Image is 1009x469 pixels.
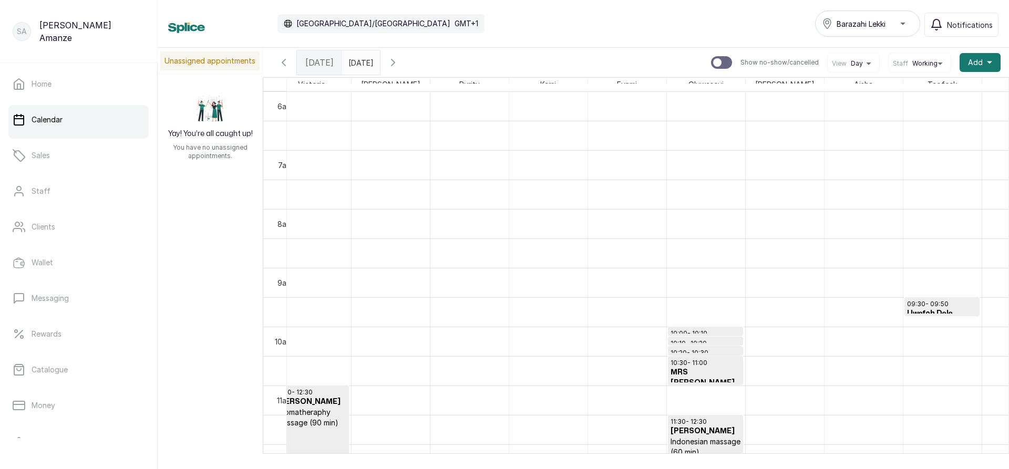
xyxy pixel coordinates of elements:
[671,349,740,357] p: 10:20 - 10:30
[32,79,52,89] p: Home
[164,143,256,160] p: You have no unassigned appointments.
[815,11,920,37] button: Barazahi Lekki
[275,101,294,112] div: 6am
[305,56,334,69] span: [DATE]
[273,336,294,347] div: 10am
[852,78,875,91] span: Aisha
[32,400,55,411] p: Money
[671,436,740,457] p: Indonesian massage (60 min)
[686,78,726,91] span: Oluwaseyi
[893,59,908,68] span: Staff
[296,78,327,91] span: Victoria
[32,257,53,268] p: Wallet
[32,293,69,304] p: Messaging
[538,78,558,91] span: Kemi
[32,114,63,125] p: Calendar
[276,160,294,171] div: 7am
[8,248,149,277] a: Wallet
[740,58,819,67] p: Show no-show/cancelled
[276,397,346,407] h3: [PERSON_NAME]
[8,141,149,170] a: Sales
[671,426,740,436] h3: [PERSON_NAME]
[832,59,847,68] span: View
[276,388,346,397] p: 11:00 - 12:30
[8,355,149,384] a: Catalogue
[912,59,938,68] span: Working
[671,329,740,338] p: 10:00 - 10:10
[615,78,639,91] span: Funmi
[32,329,61,339] p: Rewards
[32,186,50,196] p: Staff
[168,129,253,139] h2: Yay! You’re all caught up!
[907,300,977,308] p: 09:30 - 09:50
[276,407,346,428] p: Aromatheraphy Massage (90 min)
[32,364,68,375] p: Catalogue
[968,57,983,68] span: Add
[671,418,740,426] p: 11:30 - 12:30
[907,308,977,319] h3: Uwefoh Dele
[160,51,260,70] p: Unassigned appointments
[359,78,423,91] span: [PERSON_NAME]
[851,59,863,68] span: Day
[455,18,478,29] p: GMT+1
[297,50,342,75] div: [DATE]
[925,78,959,91] span: Taofeek
[296,18,450,29] p: [GEOGRAPHIC_DATA]/[GEOGRAPHIC_DATA]
[8,176,149,206] a: Staff
[671,359,740,367] p: 10:30 - 11:00
[8,212,149,242] a: Clients
[39,19,145,44] p: [PERSON_NAME] Amanze
[8,391,149,420] a: Money
[837,18,886,29] span: Barazahi Lekki
[275,218,294,230] div: 8am
[893,59,946,68] button: StaffWorking
[832,59,875,68] button: ViewDay
[960,53,1001,72] button: Add
[671,367,740,388] h3: MRS [PERSON_NAME]
[275,277,294,288] div: 9am
[8,319,149,349] a: Rewards
[17,26,27,37] p: SA
[8,429,149,458] a: Settings
[8,69,149,99] a: Home
[947,19,993,30] span: Notifications
[32,438,61,449] p: Settings
[275,395,294,406] div: 11am
[32,222,55,232] p: Clients
[671,339,740,348] p: 10:10 - 10:20
[8,105,149,134] a: Calendar
[753,78,817,91] span: [PERSON_NAME]
[32,150,50,161] p: Sales
[924,13,998,37] button: Notifications
[457,78,482,91] span: Purity
[8,284,149,313] a: Messaging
